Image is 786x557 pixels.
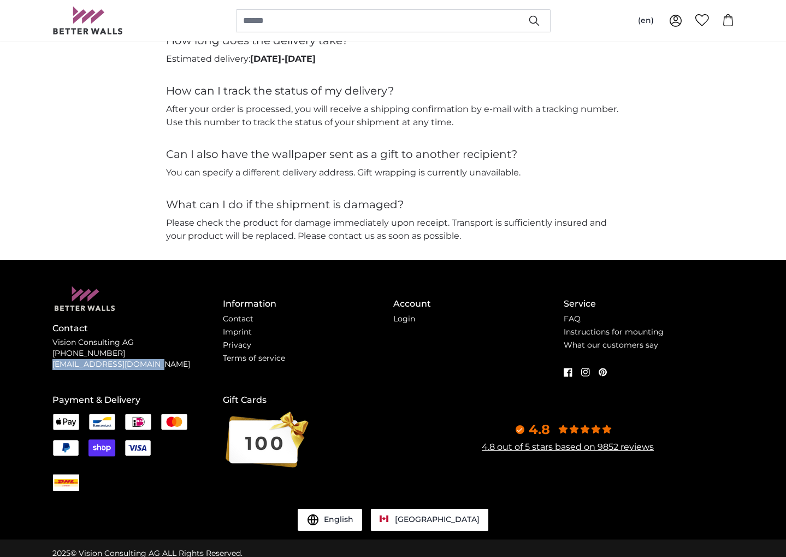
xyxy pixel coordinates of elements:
[223,340,251,350] a: Privacy
[324,514,353,525] span: English
[250,54,281,64] span: [DATE]
[223,394,393,407] h4: Gift Cards
[564,327,664,337] a: Instructions for mounting
[298,509,362,531] button: English
[223,353,285,363] a: Terms of service
[380,515,388,522] img: Canada
[395,514,480,524] span: [GEOGRAPHIC_DATA]
[166,216,620,243] p: Please check the product for damage immediately upon receipt. Transport is sufficiently insured a...
[564,314,581,324] a: FAQ
[371,509,488,531] a: Canada [GEOGRAPHIC_DATA]
[223,327,252,337] a: Imprint
[482,442,654,452] a: 4.8 out of 5 stars based on 9852 reviews
[166,103,620,129] p: After your order is processed, you will receive a shipping confirmation by e-mail with a tracking...
[250,54,316,64] b: -
[393,297,564,310] h4: Account
[52,337,223,370] p: Vision Consulting AG [PHONE_NUMBER] [EMAIL_ADDRESS][DOMAIN_NAME]
[629,11,663,31] button: (en)
[223,314,253,324] a: Contact
[564,340,658,350] a: What our customers say
[52,322,223,335] h4: Contact
[53,478,79,488] img: DEX
[166,166,620,179] p: You can specify a different delivery address. Gift wrapping is currently unavailable.
[166,83,620,98] h4: How can I track the status of my delivery?
[52,7,123,34] img: Betterwalls
[285,54,316,64] span: [DATE]
[166,52,620,66] p: Estimated delivery:
[564,297,734,310] h4: Service
[166,197,620,212] h4: What can I do if the shipment is damaged?
[52,394,223,407] h4: Payment & Delivery
[223,297,393,310] h4: Information
[166,146,620,162] h4: Can I also have the wallpaper sent as a gift to another recipient?
[393,314,415,324] a: Login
